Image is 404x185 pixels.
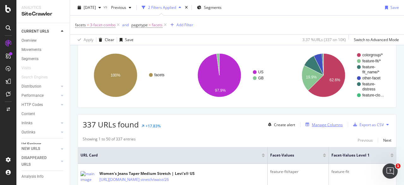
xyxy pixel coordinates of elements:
[75,3,104,13] button: [DATE]
[21,92,44,99] div: Performance
[21,92,59,99] a: Performance
[21,37,37,44] div: Overview
[80,171,96,182] img: main image
[21,173,65,180] a: Analysis Info
[265,120,295,130] button: Create alert
[21,120,59,126] a: Inlinks
[362,70,379,74] text: fit_name/*
[90,21,116,29] span: 3-facet-combo
[111,73,121,77] text: 100%
[21,129,35,136] div: Outlinks
[184,4,189,11] div: times
[358,136,373,144] button: Previous
[105,37,114,42] div: Clear
[258,70,264,74] text: US
[117,35,134,45] button: Save
[146,123,161,129] div: +17.83%
[187,48,286,103] svg: A chart.
[21,102,59,108] a: HTTP Codes
[306,75,317,79] text: 19.9%
[395,163,401,169] span: 1
[351,35,399,45] button: Switch to Advanced Mode
[21,65,31,71] div: Visits
[21,145,59,152] a: NEW URLS
[21,173,44,180] div: Analysis Info
[21,102,43,108] div: HTTP Codes
[83,136,136,144] div: Showing 1 to 50 of 337 entries
[362,93,384,97] text: feature-clo…
[330,78,340,82] text: 62.6%
[21,46,65,53] a: Movements
[80,152,260,158] span: URL Card
[21,83,59,90] a: Distribution
[21,111,65,117] a: Content
[21,56,65,62] a: Segments
[154,73,164,77] text: facets
[125,37,134,42] div: Save
[21,155,59,168] a: DISAPPEARED URLS
[21,65,37,71] a: Visits
[362,59,381,63] text: feature-fit/*
[302,37,346,42] div: 3.37 % URLs ( 337 on 10K )
[351,120,384,130] button: Export as CSV
[21,10,65,18] div: SiteCrawler
[83,48,182,103] svg: A chart.
[21,74,48,81] div: Search Engines
[148,5,176,10] div: 2 Filters Applied
[354,37,399,42] div: Switch to Advanced Mode
[270,152,313,158] span: facet-values
[331,169,394,175] div: feature-fit
[99,171,196,176] div: Women's Jeans Taper Medium Stretch | Levi's® US
[21,111,35,117] div: Content
[383,138,391,143] div: Next
[258,76,264,80] text: GB
[362,65,375,69] text: feature-
[21,155,53,168] div: DISAPPEARED URLS
[21,74,54,81] a: Search Engines
[168,21,193,29] button: Add Filter
[194,3,224,13] button: Segments
[383,136,391,144] button: Next
[87,22,89,28] span: =
[83,119,139,130] span: 337 URLs found
[21,145,40,152] div: NEW URLS
[21,56,39,62] div: Segments
[104,4,109,9] span: vs
[204,5,222,10] span: Segments
[21,141,65,148] a: Url Explorer
[21,28,49,35] div: CURRENT URLS
[109,5,126,10] span: Previous
[303,121,343,128] button: Manage Columns
[362,82,375,86] text: feature-
[312,122,343,127] div: Manage Columns
[96,35,114,45] button: Clear
[21,83,41,90] div: Distribution
[362,76,381,80] text: other-facet
[331,152,381,158] span: facet-values Level 1
[84,37,93,42] div: Apply
[358,138,373,143] div: Previous
[99,176,169,183] a: [URL][DOMAIN_NAME] stretch/waist/26
[21,37,65,44] a: Overview
[359,122,384,127] div: Export as CSV
[390,5,399,10] div: Save
[215,88,226,93] text: 97.9%
[383,163,398,179] iframe: Intercom live chat
[122,22,129,28] div: and
[75,35,93,45] button: Apply
[21,28,59,35] a: CURRENT URLS
[274,122,295,127] div: Create alert
[362,87,375,91] text: distress
[362,53,383,57] text: colorgroup/*
[131,22,148,28] span: pagetype
[270,169,326,175] div: feature-fit/taper
[109,3,134,13] button: Previous
[21,46,41,53] div: Movements
[75,22,86,28] span: facets
[291,48,390,103] svg: A chart.
[149,22,151,28] span: =
[383,3,399,13] button: Save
